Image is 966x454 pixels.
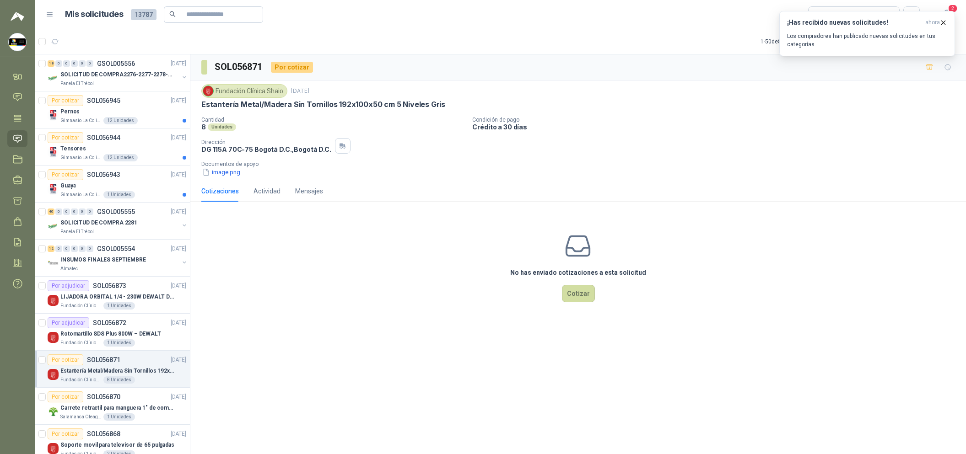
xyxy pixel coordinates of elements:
img: Company Logo [48,406,59,417]
p: Gimnasio La Colina [60,191,102,198]
p: [DATE] [171,356,186,364]
p: SOL056871 [87,357,120,363]
p: [DATE] [171,430,186,438]
p: GSOL005554 [97,246,135,252]
div: Cotizaciones [201,186,239,196]
p: Gimnasio La Colina [60,117,102,124]
div: 0 [79,208,86,215]
div: Por cotizar [271,62,313,73]
button: ¡Has recibido nuevas solicitudes!ahora Los compradores han publicado nuevas solicitudes en tus ca... [779,11,955,56]
a: Por cotizarSOL056944[DATE] Company LogoTensoresGimnasio La Colina12 Unidades [35,128,190,166]
p: Panela El Trébol [60,80,94,87]
img: Company Logo [48,221,59,232]
div: 0 [71,208,78,215]
div: 8 Unidades [103,376,135,384]
p: Estantería Metal/Madera Sin Tornillos 192x100x50 cm 5 Niveles Gris [60,367,174,375]
div: Por cotizar [48,95,83,106]
a: Por adjudicarSOL056873[DATE] Company LogoLIJADORA ORBITAL 1/4 - 230W DEWALT DWE6411-B3Fundación C... [35,277,190,314]
a: Por cotizarSOL056945[DATE] Company LogoPernosGimnasio La Colina12 Unidades [35,91,190,128]
p: SOL056872 [93,320,126,326]
p: Salamanca Oleaginosas SAS [60,413,102,421]
p: Documentos de apoyo [201,161,962,167]
p: [DATE] [171,319,186,327]
a: Por cotizarSOL056871[DATE] Company LogoEstantería Metal/Madera Sin Tornillos 192x100x50 cm 5 Nive... [35,351,190,388]
p: [DATE] [171,59,186,68]
div: 0 [55,208,62,215]
p: [DATE] [291,87,309,96]
img: Company Logo [48,73,59,84]
div: 12 Unidades [103,117,138,124]
div: Fundación Clínica Shaio [201,84,287,98]
p: Gimnasio La Colina [60,154,102,161]
div: 12 [48,246,54,252]
div: Unidades [208,123,236,131]
p: Guaya [60,182,76,190]
div: 1 Unidades [103,302,135,310]
h3: SOL056871 [215,60,264,74]
h1: Mis solicitudes [65,8,124,21]
p: [DATE] [171,134,186,142]
p: SOLICITUD DE COMPRA 2281 [60,219,137,227]
p: Dirección [201,139,331,145]
p: Fundación Clínica Shaio [60,339,102,347]
div: Por adjudicar [48,280,89,291]
img: Company Logo [203,86,213,96]
p: Rotomartillo SDS Plus 800W – DEWALT [60,330,161,338]
h3: ¡Has recibido nuevas solicitudes! [787,19,922,27]
p: INSUMOS FINALES SEPTIEMBRE [60,256,146,264]
div: 0 [55,246,62,252]
p: Soporte movil para televisor de 65 pulgadas [60,441,174,449]
img: Company Logo [48,369,59,380]
p: Estantería Metal/Madera Sin Tornillos 192x100x50 cm 5 Niveles Gris [201,100,445,109]
a: 18 0 0 0 0 0 GSOL005556[DATE] Company LogoSOLICITUD DE COMPRA2276-2277-2278-2284-2285-Panela El T... [48,58,188,87]
div: 40 [48,208,54,215]
p: SOLICITUD DE COMPRA2276-2277-2278-2284-2285- [60,70,174,79]
div: 0 [71,60,78,67]
img: Company Logo [48,332,59,343]
p: [DATE] [171,245,186,253]
p: SOL056868 [87,431,120,437]
p: [DATE] [171,282,186,290]
p: SOL056943 [87,171,120,178]
div: 18 [48,60,54,67]
img: Company Logo [48,147,59,158]
p: Tensores [60,144,86,153]
div: 0 [63,208,70,215]
h3: No has enviado cotizaciones a esta solicitud [510,267,646,278]
button: 2 [939,6,955,23]
div: 0 [71,246,78,252]
div: Todas [814,10,833,20]
p: SOL056870 [87,394,120,400]
div: Por cotizar [48,428,83,439]
span: 2 [948,4,958,13]
div: Actividad [254,186,281,196]
p: [DATE] [171,393,186,401]
div: 1 - 50 de 8078 [761,34,820,49]
p: Pernos [60,107,80,116]
p: [DATE] [171,171,186,179]
img: Company Logo [48,443,59,454]
p: 8 [201,123,206,131]
div: Por cotizar [48,391,83,402]
span: 13787 [131,9,157,20]
img: Company Logo [48,295,59,306]
p: Condición de pago [472,117,962,123]
div: 0 [86,60,93,67]
p: Almatec [60,265,78,272]
p: GSOL005556 [97,60,135,67]
p: Cantidad [201,117,465,123]
div: 0 [63,60,70,67]
img: Company Logo [48,110,59,121]
img: Company Logo [48,258,59,269]
div: Por cotizar [48,169,83,180]
p: DG 115A 70C-75 Bogotá D.C. , Bogotá D.C. [201,145,331,153]
div: Por adjudicar [48,317,89,328]
div: 0 [55,60,62,67]
button: Cotizar [562,285,595,302]
img: Company Logo [48,184,59,195]
a: 12 0 0 0 0 0 GSOL005554[DATE] Company LogoINSUMOS FINALES SEPTIEMBREAlmatec [48,243,188,272]
div: Mensajes [295,186,323,196]
div: 1 Unidades [103,339,135,347]
p: SOL056945 [87,97,120,104]
div: Por cotizar [48,132,83,143]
